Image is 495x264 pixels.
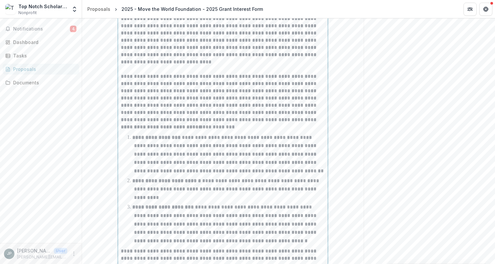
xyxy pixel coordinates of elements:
[70,3,79,16] button: Open entity switcher
[5,4,16,14] img: Top Notch Scholars Inc
[13,26,70,32] span: Notifications
[13,79,74,86] div: Documents
[85,4,113,14] a: Proposals
[17,254,67,260] p: [PERSON_NAME][EMAIL_ADDRESS][DOMAIN_NAME]
[13,39,74,46] div: Dashboard
[87,6,110,12] div: Proposals
[70,26,76,32] span: 4
[7,252,12,256] div: Joanna de Pena
[121,6,263,12] div: 2025 - Move the World Foundation - 2025 Grant Interest Form
[3,24,79,34] button: Notifications4
[18,10,37,16] span: Nonprofit
[17,247,51,254] p: [PERSON_NAME]
[18,3,67,10] div: Top Notch Scholars Inc
[3,77,79,88] a: Documents
[3,64,79,75] a: Proposals
[13,66,74,73] div: Proposals
[3,50,79,61] a: Tasks
[3,37,79,48] a: Dashboard
[70,250,78,258] button: More
[479,3,492,16] button: Get Help
[85,4,266,14] nav: breadcrumb
[54,248,67,254] p: User
[13,52,74,59] div: Tasks
[463,3,477,16] button: Partners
